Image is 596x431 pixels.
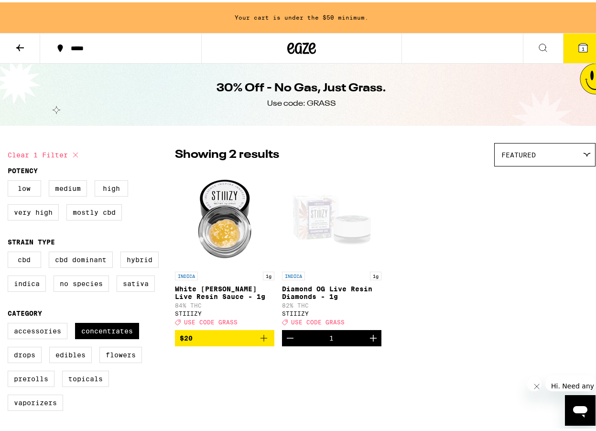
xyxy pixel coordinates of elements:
[8,307,42,315] legend: Category
[6,7,69,14] span: Hi. Need any help?
[282,328,298,344] button: Decrement
[62,368,109,385] label: Topicals
[49,178,87,194] label: Medium
[267,96,336,107] div: Use code: GRASS
[175,144,279,161] p: Showing 2 results
[175,300,274,306] p: 84% THC
[8,320,67,337] label: Accessories
[66,202,122,218] label: Mostly CBD
[175,169,274,328] a: Open page for White Walker Live Resin Sauce - 1g from STIIIZY
[8,273,46,289] label: Indica
[282,283,381,298] p: Diamond OG Live Resin Diamonds - 1g
[545,373,596,389] iframe: Message from company
[527,375,542,389] iframe: Close message
[75,320,139,337] label: Concentrates
[282,300,381,306] p: 82% THC
[49,344,92,361] label: Edibles
[8,141,81,165] button: Clear 1 filter
[175,328,274,344] button: Add to bag
[263,269,274,278] p: 1g
[291,317,345,323] span: USE CODE GRASS
[365,328,381,344] button: Increment
[330,332,334,340] div: 1
[8,392,63,409] label: Vaporizers
[501,149,536,156] span: Featured
[8,368,54,385] label: Prerolls
[175,308,274,314] div: STIIIZY
[8,249,41,265] label: CBD
[370,269,381,278] p: 1g
[95,178,128,194] label: High
[8,344,42,361] label: Drops
[217,78,387,94] h1: 30% Off - No Gas, Just Grass.
[184,317,238,323] span: USE CODE GRASS
[582,44,585,49] span: 1
[180,332,193,340] span: $20
[8,202,59,218] label: Very High
[8,236,55,243] legend: Strain Type
[282,269,305,278] p: INDICA
[8,165,38,172] legend: Potency
[282,169,381,328] a: Open page for Diamond OG Live Resin Diamonds - 1g from STIIIZY
[175,269,198,278] p: INDICA
[99,344,142,361] label: Flowers
[177,169,272,265] img: STIIIZY - White Walker Live Resin Sauce - 1g
[49,249,113,265] label: CBD Dominant
[282,308,381,314] div: STIIIZY
[175,283,274,298] p: White [PERSON_NAME] Live Resin Sauce - 1g
[8,178,41,194] label: Low
[565,393,596,423] iframe: Button to launch messaging window
[120,249,159,265] label: Hybrid
[54,273,109,289] label: No Species
[117,273,155,289] label: Sativa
